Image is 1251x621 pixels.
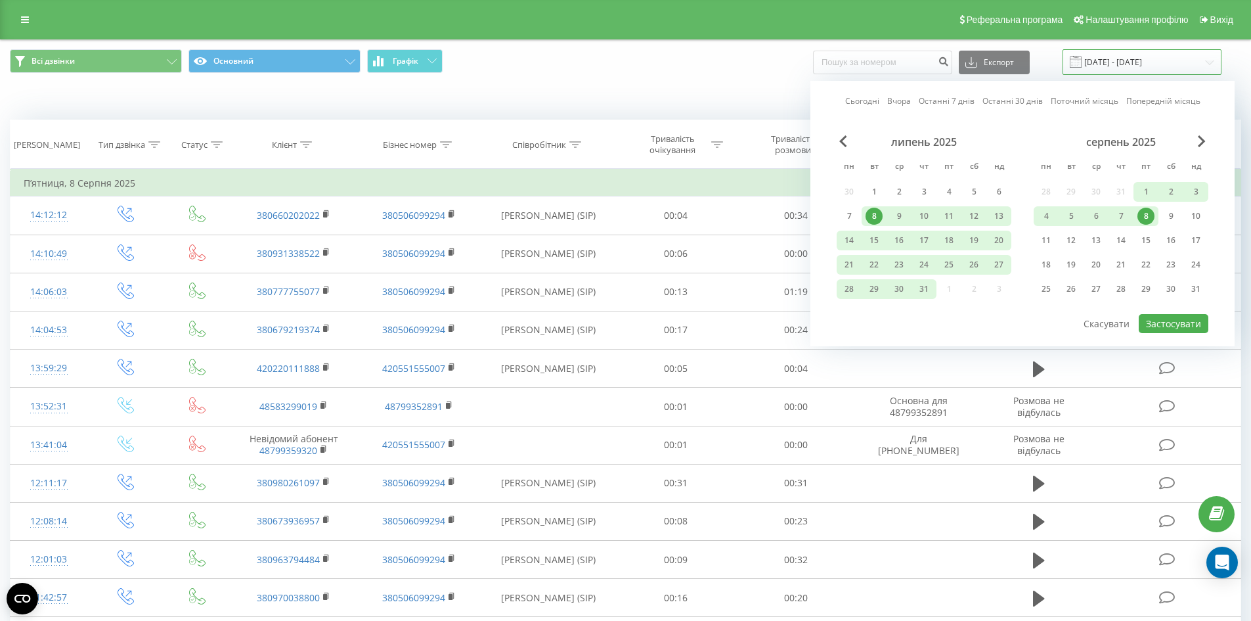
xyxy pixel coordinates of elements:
td: 00:08 [616,502,736,540]
div: липень 2025 [837,135,1011,149]
button: Графік [367,49,443,73]
td: 00:17 [616,311,736,349]
a: 48799359320 [259,444,317,457]
div: [PERSON_NAME] [14,139,80,150]
abbr: вівторок [1061,158,1081,177]
button: Скасувати [1076,314,1137,333]
div: ср 30 лип 2025 р. [887,279,911,299]
div: 25 [940,256,957,273]
div: чт 7 серп 2025 р. [1108,206,1133,226]
div: Тривалість розмови [758,133,828,156]
div: чт 3 лип 2025 р. [911,182,936,202]
div: 11:42:57 [24,585,74,610]
div: 19 [965,232,982,249]
abbr: понеділок [839,158,859,177]
td: [PERSON_NAME] (SIP) [481,235,616,273]
div: 23 [1162,256,1179,273]
a: Поточний місяць [1051,95,1118,107]
a: Вчора [887,95,911,107]
a: 380506099294 [382,323,445,336]
td: 00:13 [616,273,736,311]
div: 10 [915,208,933,225]
a: 380506099294 [382,209,445,221]
div: Тип дзвінка [99,139,145,150]
div: вт 26 серп 2025 р. [1059,279,1084,299]
div: сб 9 серп 2025 р. [1158,206,1183,226]
div: пт 18 лип 2025 р. [936,231,961,250]
div: нд 13 лип 2025 р. [986,206,1011,226]
div: пт 22 серп 2025 р. [1133,255,1158,275]
td: 00:16 [616,579,736,617]
div: нд 27 лип 2025 р. [986,255,1011,275]
a: 420551555007 [382,362,445,375]
td: 00:23 [736,502,856,540]
td: Невідомий абонент [231,426,356,464]
div: 14 [841,232,858,249]
a: 380506099294 [382,515,445,527]
abbr: понеділок [1036,158,1056,177]
a: Сьогодні [845,95,879,107]
div: 14:06:03 [24,279,74,305]
div: 2 [1162,183,1179,200]
div: 13:52:31 [24,394,74,419]
div: 27 [1087,281,1105,298]
span: Next Month [1198,135,1206,147]
div: ср 23 лип 2025 р. [887,255,911,275]
td: [PERSON_NAME] (SIP) [481,502,616,540]
a: 380970038800 [257,591,320,604]
div: 16 [890,232,908,249]
div: Клієнт [272,139,297,150]
div: 17 [1187,232,1204,249]
div: 24 [1187,256,1204,273]
div: 17 [915,232,933,249]
div: 14:10:49 [24,241,74,267]
div: нд 3 серп 2025 р. [1183,182,1208,202]
div: вт 22 лип 2025 р. [862,255,887,275]
div: 16 [1162,232,1179,249]
div: чт 10 лип 2025 р. [911,206,936,226]
a: 380506099294 [382,591,445,604]
div: 12 [965,208,982,225]
span: Previous Month [839,135,847,147]
div: 14 [1112,232,1130,249]
div: 13 [990,208,1007,225]
div: серпень 2025 [1034,135,1208,149]
div: нд 6 лип 2025 р. [986,182,1011,202]
div: сб 2 серп 2025 р. [1158,182,1183,202]
div: 6 [990,183,1007,200]
td: [PERSON_NAME] (SIP) [481,350,616,388]
div: сб 19 лип 2025 р. [961,231,986,250]
div: 12 [1063,232,1080,249]
div: 12:08:14 [24,509,74,534]
div: 3 [1187,183,1204,200]
div: пн 18 серп 2025 р. [1034,255,1059,275]
div: чт 14 серп 2025 р. [1108,231,1133,250]
td: Для [PHONE_NUMBER] [856,426,980,464]
td: 00:01 [616,388,736,426]
div: 15 [1137,232,1154,249]
div: пт 8 серп 2025 р. [1133,206,1158,226]
span: Реферальна програма [967,14,1063,25]
div: пн 11 серп 2025 р. [1034,231,1059,250]
div: 10 [1187,208,1204,225]
span: Всі дзвінки [32,56,75,66]
div: 29 [1137,281,1154,298]
td: 00:00 [736,388,856,426]
div: вт 29 лип 2025 р. [862,279,887,299]
div: 3 [915,183,933,200]
div: пн 14 лип 2025 р. [837,231,862,250]
td: 00:04 [736,350,856,388]
span: Графік [393,57,418,66]
div: 5 [965,183,982,200]
div: чт 31 лип 2025 р. [911,279,936,299]
div: 21 [841,256,858,273]
div: чт 24 лип 2025 р. [911,255,936,275]
div: нд 31 серп 2025 р. [1183,279,1208,299]
div: 22 [866,256,883,273]
td: 00:00 [736,235,856,273]
div: 7 [841,208,858,225]
div: 19 [1063,256,1080,273]
div: пт 29 серп 2025 р. [1133,279,1158,299]
button: Експорт [959,51,1030,74]
a: 380980261097 [257,476,320,489]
